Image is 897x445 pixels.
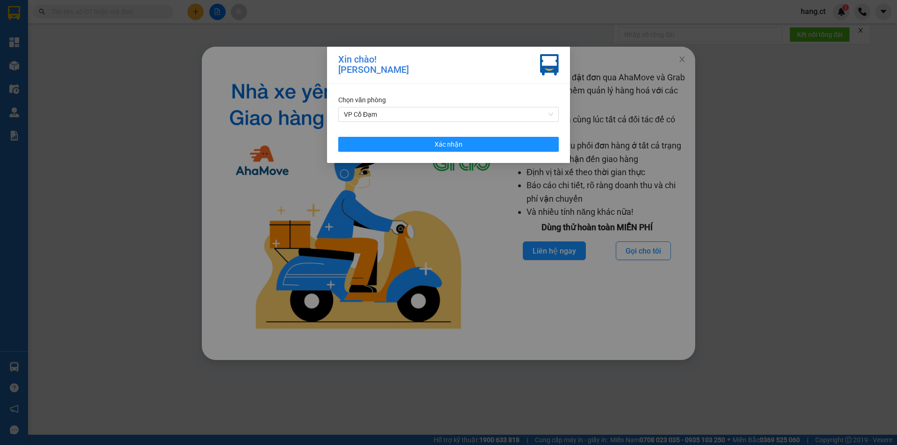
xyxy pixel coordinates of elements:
img: vxr-icon [540,54,559,76]
span: Xác nhận [434,139,463,149]
div: Chọn văn phòng [338,95,559,105]
span: VP Cổ Đạm [344,107,553,121]
button: Xác nhận [338,137,559,152]
div: Xin chào! [PERSON_NAME] [338,54,409,76]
